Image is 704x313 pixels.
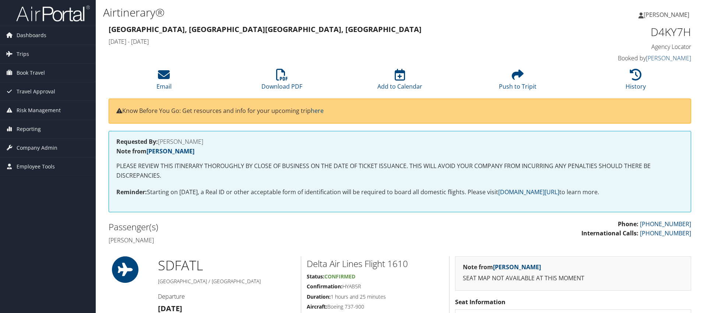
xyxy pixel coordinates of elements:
[455,298,506,306] strong: Seat Information
[109,24,422,34] strong: [GEOGRAPHIC_DATA], [GEOGRAPHIC_DATA] [GEOGRAPHIC_DATA], [GEOGRAPHIC_DATA]
[646,54,691,62] a: [PERSON_NAME]
[644,11,689,19] span: [PERSON_NAME]
[324,273,355,280] span: Confirmed
[17,157,55,176] span: Employee Tools
[307,303,327,310] strong: Aircraft:
[17,120,41,138] span: Reporting
[311,107,324,115] a: here
[554,24,691,40] h1: D4KY7H
[618,220,638,228] strong: Phone:
[116,188,683,197] p: Starting on [DATE], a Real ID or other acceptable form of identification will be required to boar...
[17,82,55,101] span: Travel Approval
[307,283,342,290] strong: Confirmation:
[554,43,691,51] h4: Agency Locator
[116,106,683,116] p: Know Before You Go: Get resources and info for your upcoming trip
[307,303,444,310] h5: Boeing 737-900
[17,139,57,157] span: Company Admin
[499,73,536,90] a: Push to Tripit
[116,161,683,180] p: PLEASE REVIEW THIS ITINERARY THOROUGHLY BY CLOSE OF BUSINESS ON THE DATE OF TICKET ISSUANCE. THIS...
[158,292,295,300] h4: Departure
[109,236,394,244] h4: [PERSON_NAME]
[377,73,422,90] a: Add to Calendar
[116,188,147,196] strong: Reminder:
[638,4,697,26] a: [PERSON_NAME]
[17,101,61,120] span: Risk Management
[156,73,172,90] a: Email
[116,138,158,146] strong: Requested By:
[158,256,295,275] h1: SDF ATL
[307,293,331,300] strong: Duration:
[307,293,444,300] h5: 1 hours and 25 minutes
[116,147,194,155] strong: Note from
[498,188,559,196] a: [DOMAIN_NAME][URL]
[307,283,444,290] h5: HYAB5R
[640,220,691,228] a: [PHONE_NUMBER]
[116,139,683,145] h4: [PERSON_NAME]
[17,45,29,63] span: Trips
[307,257,444,270] h2: Delta Air Lines Flight 1610
[640,229,691,237] a: [PHONE_NUMBER]
[554,54,691,62] h4: Booked by
[109,38,543,46] h4: [DATE] - [DATE]
[626,73,646,90] a: History
[147,147,194,155] a: [PERSON_NAME]
[16,5,90,22] img: airportal-logo.png
[261,73,302,90] a: Download PDF
[463,263,541,271] strong: Note from
[17,26,46,45] span: Dashboards
[17,64,45,82] span: Book Travel
[463,274,683,283] p: SEAT MAP NOT AVAILABLE AT THIS MOMENT
[109,221,394,233] h2: Passenger(s)
[158,278,295,285] h5: [GEOGRAPHIC_DATA] / [GEOGRAPHIC_DATA]
[581,229,638,237] strong: International Calls:
[103,5,499,20] h1: Airtinerary®
[307,273,324,280] strong: Status:
[493,263,541,271] a: [PERSON_NAME]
